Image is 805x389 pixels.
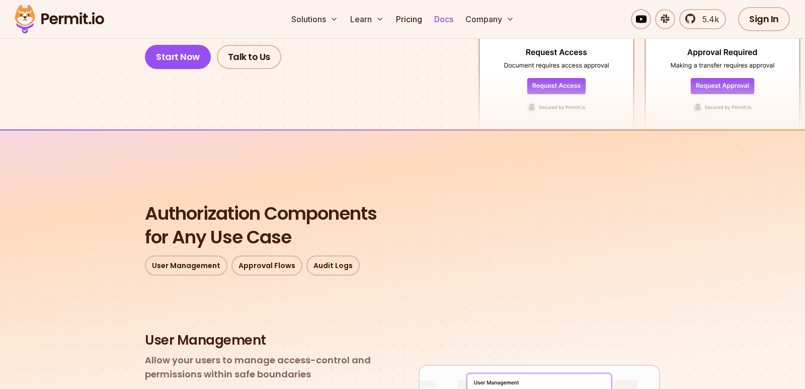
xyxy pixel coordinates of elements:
a: Audit Logs [306,255,360,276]
span: Authorization Components [145,202,660,226]
img: Permit logo [10,2,109,36]
button: Learn [346,9,388,29]
a: Sign In [738,7,790,31]
a: Pricing [392,9,426,29]
h2: for Any Use Case [145,202,660,249]
button: Solutions [287,9,342,29]
a: 5.4k [679,9,726,29]
a: Approval Flows [231,255,302,276]
a: Talk to Us [217,45,281,69]
button: Company [461,9,518,29]
span: 5.4k [696,13,719,25]
p: Allow your users to manage access-control and permissions within safe boundaries [145,353,386,381]
a: Start Now [145,45,211,69]
h3: User Management [145,332,386,349]
a: User Management [145,255,227,276]
a: Docs [430,9,457,29]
